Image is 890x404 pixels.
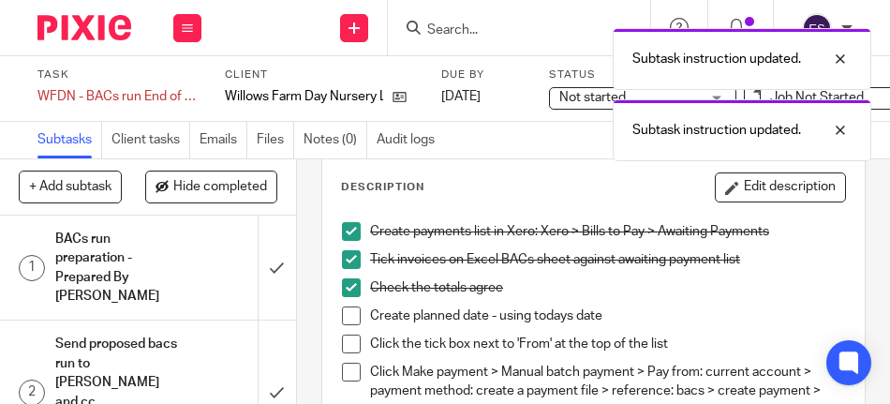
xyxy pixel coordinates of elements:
p: Willows Farm Day Nursery Ltd [225,87,383,106]
button: Edit description [715,172,846,202]
p: Check the totals agree [370,278,845,297]
span: [DATE] [441,90,481,103]
p: Description [341,180,424,195]
p: Create payments list in Xero: Xero > Bills to Pay > Awaiting Payments [370,222,845,241]
img: Pixie [37,15,131,40]
a: Client tasks [111,122,190,158]
a: Files [257,122,294,158]
h1: BACs run preparation - Prepared By [PERSON_NAME] [55,225,178,310]
div: 1 [19,255,45,281]
p: Subtask instruction updated. [632,121,801,140]
a: Subtasks [37,122,102,158]
img: svg%3E [802,13,832,43]
label: Due by [441,67,526,82]
label: Client [225,67,423,82]
a: Emails [200,122,247,158]
span: Hide completed [173,180,267,195]
button: + Add subtask [19,171,122,202]
p: Subtask instruction updated. [632,50,801,68]
a: Audit logs [377,122,444,158]
button: Hide completed [145,171,277,202]
p: Create planned date - using todays date [370,307,845,325]
a: Notes (0) [304,122,367,158]
div: WFDN - BACs run End of Month Prepare 20th; Pay 25th [37,87,201,106]
p: Tick invoices on Excel BACs sheet against awaiting payment list [370,250,845,269]
p: Click the tick box next to 'From' at the top of the list [370,335,845,353]
input: Search [425,22,594,39]
label: Task [37,67,201,82]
